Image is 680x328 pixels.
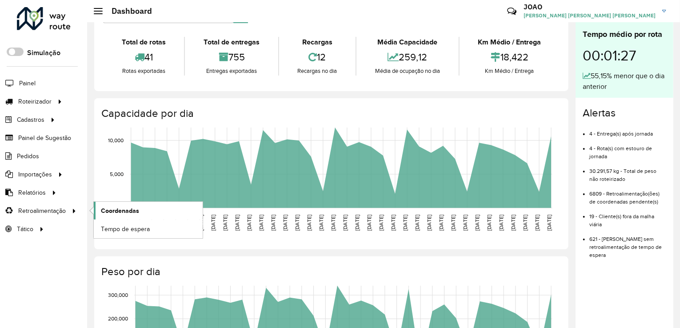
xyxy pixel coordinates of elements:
text: [DATE] [546,215,552,231]
div: Média de ocupação no dia [359,67,456,76]
h4: Alertas [583,107,666,120]
span: Painel [19,79,36,88]
span: Importações [18,170,52,179]
div: Km Médio / Entrega [462,37,557,48]
text: [DATE] [438,215,444,231]
text: [DATE] [234,215,240,231]
text: [DATE] [246,215,252,231]
span: Tático [17,224,33,234]
div: Total de entregas [187,37,276,48]
text: [DATE] [378,215,384,231]
text: [DATE] [414,215,420,231]
text: [DATE] [474,215,480,231]
div: Recargas [281,37,353,48]
div: 55,15% menor que o dia anterior [583,71,666,92]
a: Tempo de espera [94,220,203,238]
li: 30.291,57 kg - Total de peso não roteirizado [589,160,666,183]
li: 6809 - Retroalimentação(ões) de coordenadas pendente(s) [589,183,666,206]
div: Rotas exportadas [105,67,182,76]
span: Painel de Sugestão [18,133,71,143]
div: 00:01:27 [583,40,666,71]
text: [DATE] [402,215,408,231]
text: [DATE] [450,215,456,231]
text: 10,000 [108,137,124,143]
li: 4 - Rota(s) com estouro de jornada [589,138,666,160]
text: [DATE] [222,215,228,231]
h2: Dashboard [103,6,152,16]
text: 200,000 [108,316,128,322]
text: [DATE] [354,215,360,231]
text: [DATE] [534,215,540,231]
text: [DATE] [210,215,216,231]
span: [PERSON_NAME] [PERSON_NAME] [PERSON_NAME] [524,12,656,20]
div: Total de rotas [105,37,182,48]
h4: Capacidade por dia [101,107,560,120]
text: 5,000 [110,171,124,177]
li: 4 - Entrega(s) após jornada [589,123,666,138]
label: Simulação [27,48,60,58]
text: [DATE] [426,215,432,231]
span: Cadastros [17,115,44,124]
text: [DATE] [318,215,324,231]
h4: Peso por dia [101,265,560,278]
text: [DATE] [510,215,516,231]
div: Km Médio / Entrega [462,67,557,76]
li: 19 - Cliente(s) fora da malha viária [589,206,666,228]
text: [DATE] [366,215,372,231]
div: Críticas? Dúvidas? Elogios? Sugestões? Entre em contato conosco! [401,3,494,27]
div: Tempo médio por rota [583,28,666,40]
div: Entregas exportadas [187,67,276,76]
span: Relatórios [18,188,46,197]
li: 621 - [PERSON_NAME] sem retroalimentação de tempo de espera [589,228,666,259]
span: Tempo de espera [101,224,150,234]
a: Coordenadas [94,202,203,220]
div: 12 [281,48,353,67]
h3: JOAO [524,3,656,11]
div: Recargas no dia [281,67,353,76]
div: 259,12 [359,48,456,67]
div: 755 [187,48,276,67]
div: 41 [105,48,182,67]
text: [DATE] [306,215,312,231]
text: [DATE] [282,215,288,231]
span: Coordenadas [101,206,139,216]
text: [DATE] [258,215,264,231]
a: Contato Rápido [502,2,521,21]
text: [DATE] [270,215,276,231]
text: [DATE] [198,215,204,231]
span: Pedidos [17,152,39,161]
text: [DATE] [342,215,348,231]
text: [DATE] [522,215,528,231]
div: 18,422 [462,48,557,67]
span: Retroalimentação [18,206,66,216]
text: [DATE] [294,215,300,231]
div: Média Capacidade [359,37,456,48]
text: [DATE] [330,215,336,231]
text: [DATE] [390,215,396,231]
text: [DATE] [486,215,492,231]
text: [DATE] [498,215,504,231]
text: [DATE] [462,215,468,231]
span: Roteirizador [18,97,52,106]
text: 300,000 [108,292,128,298]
